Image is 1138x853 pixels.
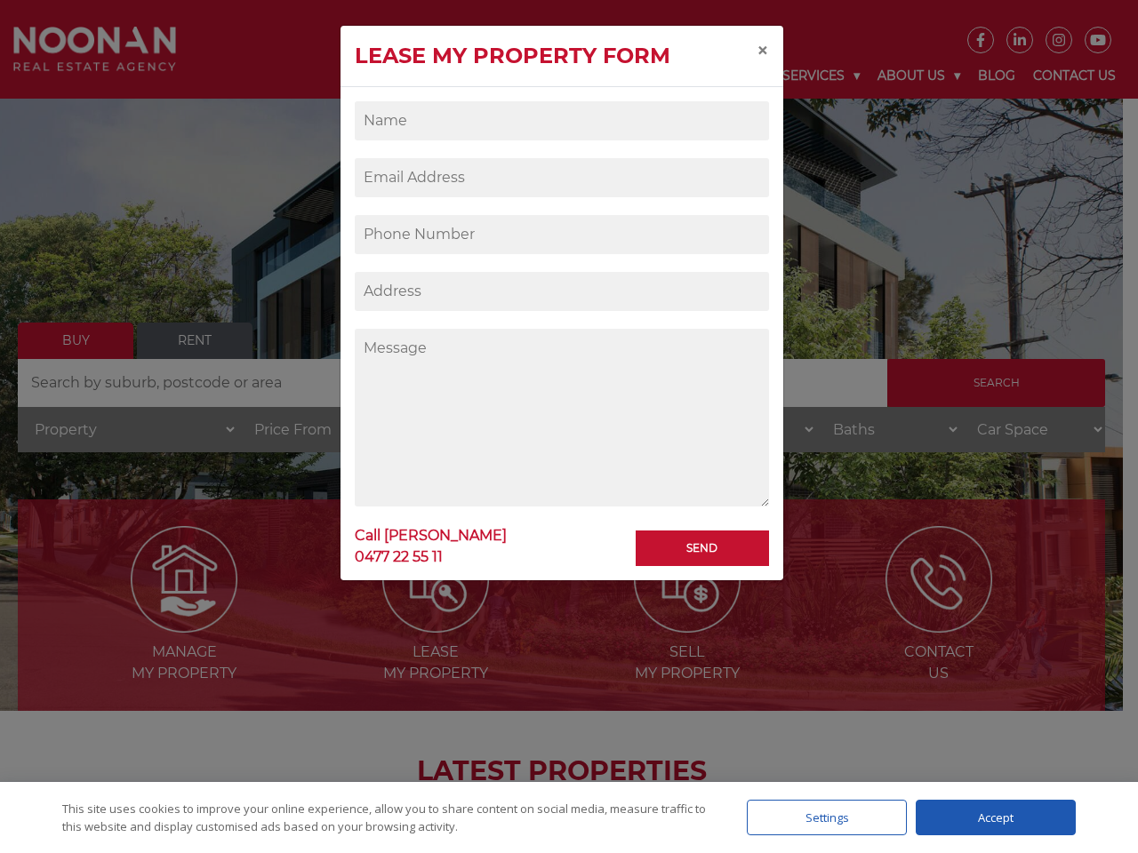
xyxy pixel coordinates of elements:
[636,530,769,566] input: Send
[742,26,783,76] button: Close
[355,520,507,573] a: Call [PERSON_NAME]0477 22 55 11
[757,37,769,63] span: ×
[747,800,907,835] div: Settings
[355,158,769,197] input: Email Address
[355,272,769,311] input: Address
[355,101,769,140] input: Name
[62,800,711,835] div: This site uses cookies to improve your online experience, allow you to share content on social me...
[916,800,1076,835] div: Accept
[355,101,769,558] form: Contact form
[355,215,769,254] input: Phone Number
[355,40,670,72] h4: Lease my property form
